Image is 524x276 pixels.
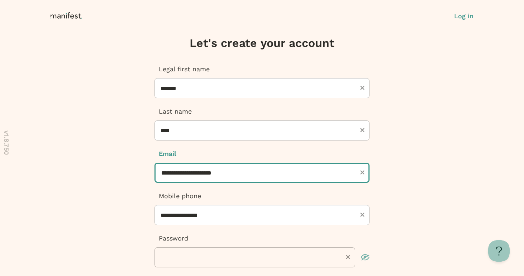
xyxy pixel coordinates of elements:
p: Mobile phone [154,191,370,201]
h3: Let's create your account [154,36,370,50]
p: Last name [154,107,370,116]
p: v 1.8.750 [2,130,11,155]
p: Legal first name [154,65,370,74]
p: Password [154,234,370,243]
p: Email [154,149,370,158]
iframe: Toggle Customer Support [488,240,510,262]
button: Log in [454,11,473,21]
